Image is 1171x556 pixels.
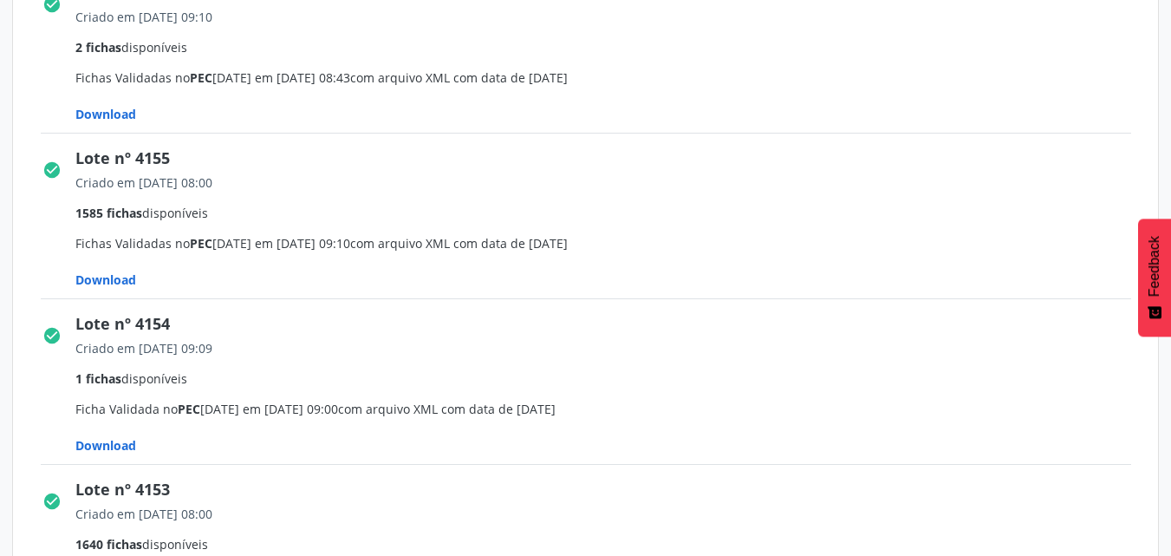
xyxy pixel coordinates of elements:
span: PEC [190,69,212,86]
div: disponíveis [75,370,1143,388]
div: Criado em [DATE] 09:10 [75,8,1143,26]
span: Fichas Validadas no [DATE] em [DATE] 08:43 [75,8,1143,123]
span: Ficha Validada no [DATE] em [DATE] 09:00 [75,339,1143,455]
span: PEC [178,401,200,417]
span: Fichas Validadas no [DATE] em [DATE] 09:10 [75,173,1143,289]
div: Criado em [DATE] 09:09 [75,339,1143,357]
div: disponíveis [75,38,1143,56]
span: Feedback [1147,236,1162,297]
span: com arquivo XML com data de [DATE] [350,69,568,86]
span: 1 fichas [75,370,121,387]
span: Download [75,106,136,122]
div: disponíveis [75,535,1143,553]
div: Lote nº 4153 [75,478,1143,501]
div: Lote nº 4155 [75,147,1143,170]
div: disponíveis [75,204,1143,222]
span: 1585 fichas [75,205,142,221]
span: 2 fichas [75,39,121,56]
span: Download [75,437,136,454]
i: check_circle [42,160,62,180]
i: check_circle [42,326,62,345]
i: check_circle [42,492,62,511]
div: Lote nº 4154 [75,312,1143,336]
span: com arquivo XML com data de [DATE] [350,235,568,252]
div: Criado em [DATE] 08:00 [75,505,1143,523]
div: Criado em [DATE] 08:00 [75,173,1143,192]
span: 1640 fichas [75,536,142,553]
span: PEC [190,235,212,252]
span: Download [75,271,136,288]
span: com arquivo XML com data de [DATE] [338,401,556,417]
button: Feedback - Mostrar pesquisa [1138,219,1171,337]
